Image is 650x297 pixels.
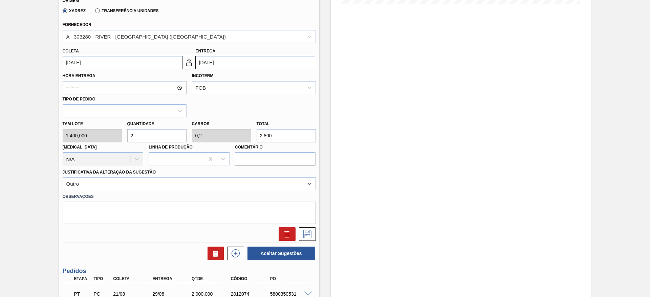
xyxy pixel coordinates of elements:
[275,227,296,241] div: Excluir Sugestão
[268,276,312,281] div: PO
[66,181,79,187] div: Outro
[127,121,154,126] label: Quantidade
[151,291,195,297] div: 29/08/2025
[229,291,273,297] div: 2012074
[196,85,206,91] div: FOB
[190,276,234,281] div: Qtde
[196,56,315,69] input: dd/mm/yyyy
[95,8,158,13] label: Transferência Unidades
[63,56,182,69] input: dd/mm/yyyy
[111,291,155,297] div: 21/08/2025
[224,247,244,260] div: Nova sugestão
[63,49,79,53] label: Coleta
[63,8,86,13] label: Xadrez
[257,121,270,126] label: Total
[66,33,226,39] div: A - 303280 - RIVER - [GEOGRAPHIC_DATA] ([GEOGRAPHIC_DATA])
[204,247,224,260] div: Excluir Sugestões
[192,121,210,126] label: Carros
[63,145,97,150] label: [MEDICAL_DATA]
[74,291,91,297] p: PT
[192,73,214,78] label: Incoterm
[92,276,112,281] div: Tipo
[235,142,316,152] label: Comentário
[149,145,193,150] label: Linha de Produção
[63,71,187,81] label: Hora Entrega
[63,22,91,27] label: Fornecedor
[182,56,196,69] button: locked
[244,246,316,261] div: Aceitar Sugestões
[63,97,95,101] label: Tipo de pedido
[63,192,316,202] label: Observações
[151,276,195,281] div: Entrega
[92,291,112,297] div: Pedido de Compra
[63,170,156,175] label: Justificativa da Alteração da Sugestão
[63,119,122,129] label: Tam lote
[296,227,316,241] div: Salvar Sugestão
[196,49,216,53] label: Entrega
[247,247,315,260] button: Aceitar Sugestões
[229,276,273,281] div: Código
[63,268,316,275] h3: Pedidos
[268,291,312,297] div: 5800350531
[111,276,155,281] div: Coleta
[185,59,193,67] img: locked
[72,276,93,281] div: Etapa
[190,291,234,297] div: 2.000,000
